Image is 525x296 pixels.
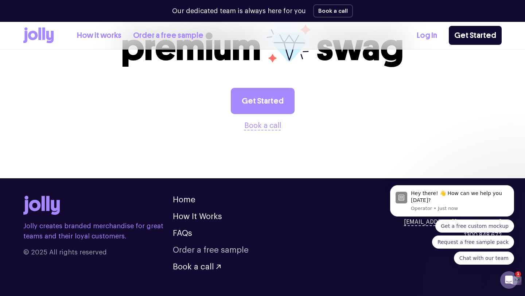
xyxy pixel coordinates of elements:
[173,229,192,237] a: FAQs
[449,26,502,45] a: Get Started
[77,30,121,42] a: How it works
[244,120,281,132] button: Book a call
[417,30,437,42] a: Log In
[173,263,214,271] span: Book a call
[515,271,521,277] span: 1
[133,30,203,42] a: Order a free sample
[173,213,222,221] a: How It Works
[23,221,173,241] p: Jolly creates branded merchandise for great teams and their loyal customers.
[173,263,221,271] button: Book a call
[313,4,353,17] button: Book a call
[379,129,525,276] iframe: Intercom notifications message
[172,6,306,16] p: Our dedicated team is always here for you
[231,88,295,114] a: Get Started
[173,246,249,254] a: Order a free sample
[500,271,518,289] iframe: Intercom live chat
[173,196,195,204] a: Home
[23,247,173,257] span: © 2025 All rights reserved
